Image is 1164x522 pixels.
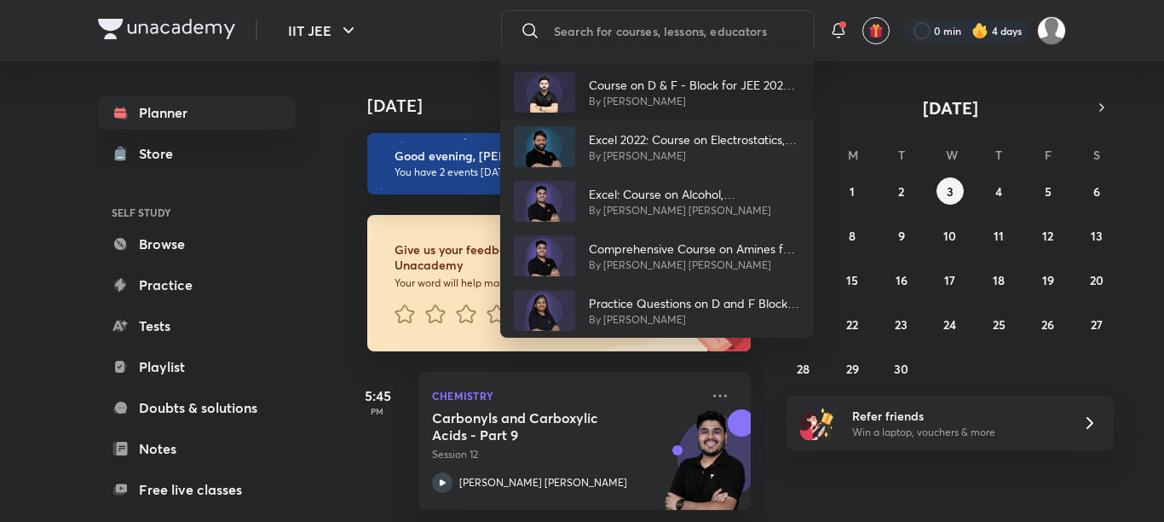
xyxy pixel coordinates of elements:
p: Excel: Course on Alcohol, [MEDICAL_DATA] and Ether [589,185,800,203]
p: By [PERSON_NAME] [PERSON_NAME] [589,203,800,218]
img: Avatar [514,235,575,276]
p: Excel 2022: Course on Electrostatics, Current Electricity & Capacitors [589,130,800,148]
a: AvatarCourse on D & F - Block for JEE 2025 Class 12By [PERSON_NAME] [500,65,814,119]
a: AvatarExcel: Course on Alcohol, [MEDICAL_DATA] and EtherBy [PERSON_NAME] [PERSON_NAME] [500,174,814,229]
p: By [PERSON_NAME] [589,148,800,164]
a: AvatarPractice Questions on D and F Block Elements & Coordination CompoundsBy [PERSON_NAME] [500,283,814,338]
img: Avatar [514,126,575,167]
img: Avatar [514,181,575,222]
img: Avatar [514,290,575,331]
p: Comprehensive Course on Amines for JEE 2025 [589,240,800,258]
a: AvatarExcel 2022: Course on Electrostatics, Current Electricity & CapacitorsBy [PERSON_NAME] [500,119,814,174]
p: Practice Questions on D and F Block Elements & Coordination Compounds [589,294,800,312]
img: Avatar [514,72,575,113]
p: By [PERSON_NAME] [PERSON_NAME] [589,258,800,273]
p: By [PERSON_NAME] [589,312,800,328]
p: By [PERSON_NAME] [589,94,800,109]
p: Course on D & F - Block for JEE 2025 Class 12 [589,76,800,94]
a: AvatarComprehensive Course on Amines for JEE 2025By [PERSON_NAME] [PERSON_NAME] [500,229,814,283]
